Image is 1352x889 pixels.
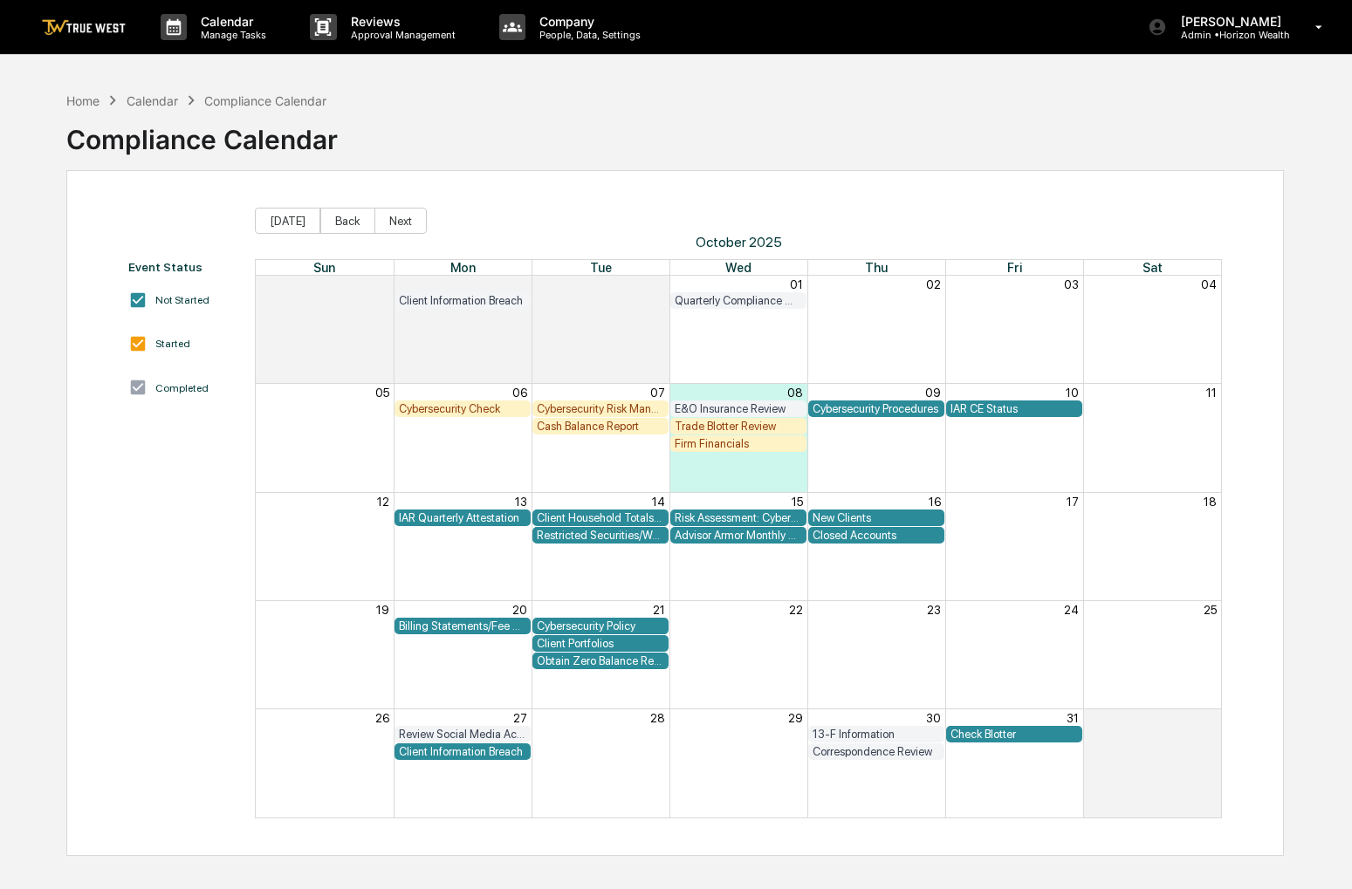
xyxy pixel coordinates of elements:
div: Trade Blotter Review [675,420,802,433]
button: 23 [927,603,941,617]
div: Advisor Armor Monthly Mobile Applet Scan [675,529,802,542]
span: Fri [1007,260,1022,275]
div: Started [155,338,190,350]
button: 24 [1064,603,1079,617]
span: Sat [1143,260,1163,275]
div: Client Household Totals by State [537,511,664,524]
button: 28 [650,711,665,725]
iframe: Open customer support [1296,831,1343,879]
div: Billing Statements/Fee Calculations Report [399,619,526,633]
div: Event Status [128,260,237,274]
div: Cash Balance Report [537,420,664,433]
span: Wed [725,260,751,275]
div: Correspondence Review [813,745,940,758]
button: 22 [789,603,803,617]
button: 25 [1204,603,1217,617]
div: Compliance Calendar [66,110,338,155]
div: Not Started [155,294,209,306]
div: Client Portfolios [537,637,664,650]
button: 01 [790,277,803,291]
div: Restricted Securities/Watchlist [537,529,664,542]
button: 03 [1064,277,1079,291]
button: 15 [792,495,803,509]
button: 08 [787,386,803,400]
button: 05 [375,386,389,400]
button: 20 [512,603,527,617]
div: Client Information Breach [399,745,526,758]
span: Mon [450,260,476,275]
div: Compliance Calendar [204,93,326,108]
div: Cybersecurity Procedures [813,402,940,415]
div: Cybersecurity Check [399,402,526,415]
button: 14 [652,495,665,509]
button: 30 [650,277,665,291]
button: [DATE] [255,208,320,234]
button: 12 [377,495,389,509]
button: 01 [1204,711,1217,725]
div: Client Information Breach [399,294,526,307]
button: 19 [376,603,389,617]
div: Risk Assessment: Cybersecurity and Technology Vendor Review [675,511,802,524]
div: Month View [255,259,1221,818]
button: 26 [375,711,389,725]
button: 16 [929,495,941,509]
button: 29 [788,711,803,725]
p: Company [525,14,649,29]
div: Firm Financials [675,437,802,450]
button: 04 [1201,277,1217,291]
div: Cybersecurity Risk Management and Strategy [537,402,664,415]
button: 28 [374,277,389,291]
div: Home [66,93,100,108]
div: Cybersecurity Policy [537,619,664,633]
p: [PERSON_NAME] [1167,14,1290,29]
button: 11 [1206,386,1217,400]
span: Thu [865,260,888,275]
p: Admin • Horizon Wealth [1167,29,1290,41]
button: 02 [926,277,941,291]
p: People, Data, Settings [525,29,649,41]
p: Calendar [187,14,275,29]
button: 31 [1067,711,1079,725]
span: October 2025 [255,234,1221,250]
button: 30 [926,711,941,725]
button: 21 [653,603,665,617]
div: Check Blotter [951,728,1078,741]
button: 13 [515,495,527,509]
p: Manage Tasks [187,29,275,41]
button: 27 [513,711,527,725]
button: Next [374,208,427,234]
button: 06 [512,386,527,400]
div: New Clients [813,511,940,524]
button: 18 [1204,495,1217,509]
div: IAR Quarterly Attestation [399,511,526,524]
div: Quarterly Compliance Meeting with Executive Team [675,294,802,307]
p: Approval Management [337,29,464,41]
div: Completed [155,382,209,394]
button: 10 [1066,386,1079,400]
button: Back [320,208,375,234]
span: Sun [313,260,335,275]
span: Tue [590,260,612,275]
div: IAR CE Status [951,402,1078,415]
p: Reviews [337,14,464,29]
button: 09 [925,386,941,400]
div: Obtain Zero Balance Report from Custodian [537,654,664,667]
div: Calendar [127,93,178,108]
button: 29 [512,277,527,291]
div: Review Social Media Accounts [399,728,526,741]
div: Closed Accounts [813,529,940,542]
button: 07 [650,386,665,400]
img: logo [42,19,126,36]
div: 13-F Information [813,728,940,741]
button: 17 [1067,495,1079,509]
div: E&O Insurance Review [675,402,802,415]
